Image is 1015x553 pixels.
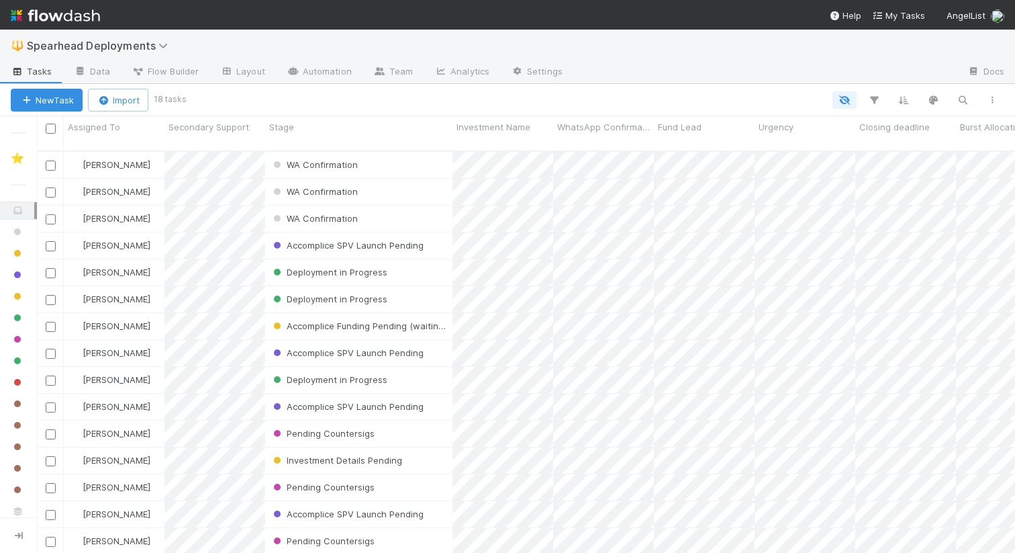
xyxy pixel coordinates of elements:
span: My Tasks [872,10,925,21]
span: Pending Countersigs [271,428,375,439]
span: [PERSON_NAME] [83,240,150,251]
div: Deployment in Progress [271,292,387,306]
div: Accomplice SPV Launch Pending [271,346,424,359]
span: Fund Lead [658,120,702,134]
div: [PERSON_NAME] [69,427,150,440]
a: Settings [500,62,573,83]
a: Data [63,62,121,83]
img: avatar_462714f4-64db-4129-b9df-50d7d164b9fc.png [70,294,81,304]
div: [PERSON_NAME] [69,185,150,198]
img: avatar_784ea27d-2d59-4749-b480-57d513651deb.png [991,9,1004,23]
div: WA Confirmation [271,185,358,198]
img: avatar_784ea27d-2d59-4749-b480-57d513651deb.png [70,267,81,278]
span: [PERSON_NAME] [83,186,150,197]
span: Spearhead Deployments [27,39,175,52]
span: ⭐ [11,153,24,164]
input: Toggle Row Selected [46,376,56,386]
span: [PERSON_NAME] [83,428,150,439]
input: Toggle Row Selected [46,429,56,439]
input: Toggle Row Selected [46,241,56,251]
span: WA Confirmation [271,213,358,224]
div: [PERSON_NAME] [69,373,150,386]
span: [PERSON_NAME] [83,482,150,493]
img: avatar_784ea27d-2d59-4749-b480-57d513651deb.png [70,186,81,197]
div: Accomplice SPV Launch Pending [271,400,424,413]
img: avatar_462714f4-64db-4129-b9df-50d7d164b9fc.png [70,347,81,358]
span: Investment Details Pending [271,455,402,466]
div: Accomplice Funding Pending (waiting on Portco) [271,319,446,333]
span: [PERSON_NAME] [83,267,150,278]
img: avatar_784ea27d-2d59-4749-b480-57d513651deb.png [70,213,81,224]
span: Accomplice Funding Pending (waiting on Portco) [271,321,490,331]
div: [PERSON_NAME] [69,454,150,467]
div: Deployment in Progress [271,265,387,279]
img: avatar_784ea27d-2d59-4749-b480-57d513651deb.png [70,482,81,493]
img: avatar_784ea27d-2d59-4749-b480-57d513651deb.png [70,240,81,251]
span: [PERSON_NAME] [83,159,150,170]
img: avatar_784ea27d-2d59-4749-b480-57d513651deb.png [70,374,81,385]
span: WA Confirmation [271,159,358,170]
input: Toggle Row Selected [46,295,56,305]
img: avatar_462714f4-64db-4129-b9df-50d7d164b9fc.png [70,401,81,412]
input: Toggle Row Selected [46,510,56,520]
div: Accomplice SPV Launch Pending [271,239,424,252]
div: [PERSON_NAME] [69,534,150,548]
span: [PERSON_NAME] [83,213,150,224]
span: Stage [269,120,294,134]
small: 18 tasks [154,93,187,105]
span: Deployment in Progress [271,267,387,278]
img: avatar_462714f4-64db-4129-b9df-50d7d164b9fc.png [70,509,81,519]
div: Help [829,9,861,22]
span: Urgency [759,120,793,134]
div: [PERSON_NAME] [69,507,150,521]
img: logo-inverted-e16ddd16eac7371096b0.svg [11,4,100,27]
span: [PERSON_NAME] [83,347,150,358]
span: [PERSON_NAME] [83,455,150,466]
div: Deployment in Progress [271,373,387,386]
input: Toggle Row Selected [46,402,56,413]
a: Docs [957,62,1015,83]
span: Flow Builder [132,65,199,78]
input: Toggle Row Selected [46,322,56,332]
div: [PERSON_NAME] [69,265,150,279]
span: WhatsApp Confirmation [557,120,650,134]
a: Team [362,62,424,83]
span: Closing deadline [859,120,930,134]
button: NewTask [11,89,83,112]
span: [PERSON_NAME] [83,321,150,331]
input: Toggle Row Selected [46,187,56,198]
img: avatar_784ea27d-2d59-4749-b480-57d513651deb.png [70,428,81,439]
input: Toggle Row Selected [46,214,56,224]
input: Toggle Row Selected [46,349,56,359]
button: Import [88,89,148,112]
input: Toggle Row Selected [46,483,56,493]
div: [PERSON_NAME] [69,346,150,359]
span: [PERSON_NAME] [83,536,150,546]
span: Pending Countersigs [271,482,375,493]
img: avatar_462714f4-64db-4129-b9df-50d7d164b9fc.png [70,455,81,466]
span: Tasks [11,65,52,78]
div: [PERSON_NAME] [69,292,150,306]
img: avatar_784ea27d-2d59-4749-b480-57d513651deb.png [70,159,81,170]
span: Accomplice SPV Launch Pending [271,347,424,358]
input: Toggle All Rows Selected [46,124,56,134]
a: My Tasks [872,9,925,22]
div: WA Confirmation [271,212,358,225]
div: [PERSON_NAME] [69,212,150,225]
div: Investment Details Pending [271,454,402,467]
input: Toggle Row Selected [46,161,56,171]
div: Pending Countersigs [271,480,375,494]
span: Deployment in Progress [271,294,387,304]
div: [PERSON_NAME] [69,239,150,252]
span: [PERSON_NAME] [83,374,150,385]
span: Accomplice SPV Launch Pending [271,401,424,412]
input: Toggle Row Selected [46,268,56,278]
div: [PERSON_NAME] [69,158,150,171]
div: [PERSON_NAME] [69,480,150,494]
span: WA Confirmation [271,186,358,197]
span: Deployment in Progress [271,374,387,385]
div: Pending Countersigs [271,534,375,548]
span: Accomplice SPV Launch Pending [271,240,424,251]
span: [PERSON_NAME] [83,294,150,304]
div: WA Confirmation [271,158,358,171]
